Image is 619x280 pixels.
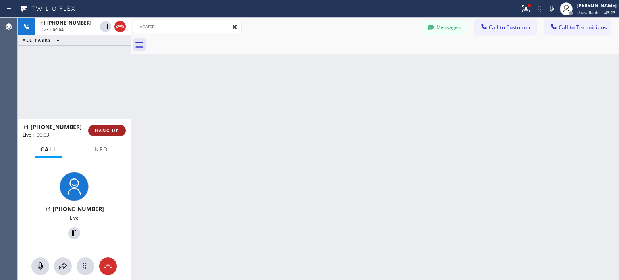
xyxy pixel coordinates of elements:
input: Search [133,20,241,33]
span: +1 [PHONE_NUMBER] [23,123,82,131]
span: HANG UP [95,128,119,133]
button: Info [87,142,113,158]
span: ALL TASKS [23,37,52,43]
span: +1 [PHONE_NUMBER] [45,205,104,213]
button: Mute [546,3,557,15]
span: Call [40,146,57,153]
button: Mute [31,257,49,275]
span: +1 [PHONE_NUMBER] [40,19,91,26]
button: ALL TASKS [18,35,68,45]
button: Hold Customer [100,21,111,32]
span: Live | 00:04 [40,27,64,32]
button: Open dialpad [77,257,94,275]
button: Messages [422,20,467,35]
button: Hang up [114,21,126,32]
span: Live | 00:03 [23,131,49,138]
div: [PERSON_NAME] [577,2,617,9]
button: Hold Customer [68,227,80,239]
button: HANG UP [88,125,126,136]
span: Call to Customer [489,24,531,31]
span: Info [92,146,108,153]
button: Call to Technicians [544,20,611,35]
button: Open directory [54,257,72,275]
button: Call [35,142,62,158]
button: Call to Customer [475,20,536,35]
span: Live [70,214,79,221]
button: Hang up [99,257,117,275]
span: Call to Technicians [559,24,607,31]
span: Unavailable | 43:23 [577,10,615,15]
